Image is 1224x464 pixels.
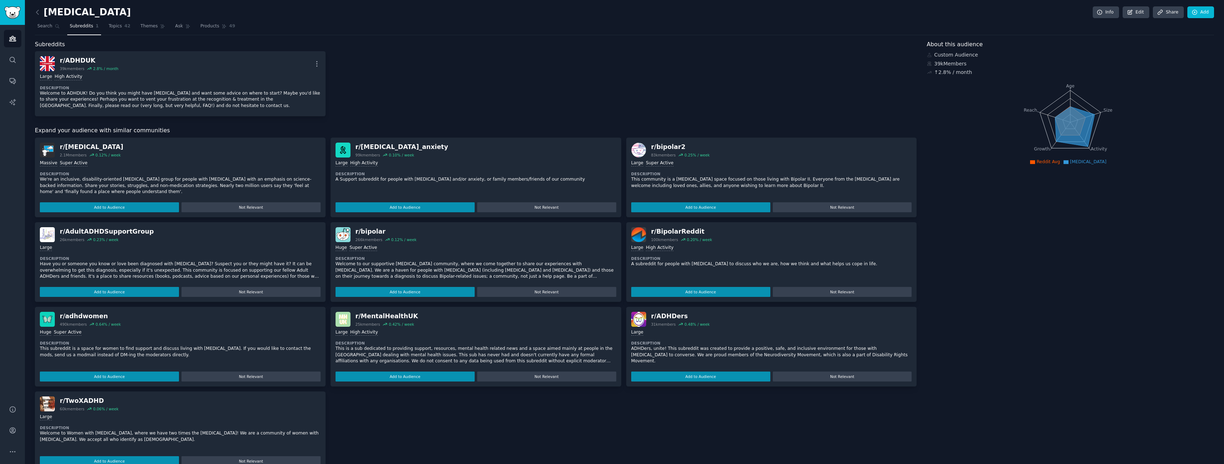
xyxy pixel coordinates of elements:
[1066,84,1075,89] tspan: Age
[54,329,81,336] div: Super Active
[934,69,972,76] div: ↑ 2.8 % / month
[355,143,448,151] div: r/ [MEDICAL_DATA]_anxiety
[60,237,84,242] div: 26k members
[336,256,616,261] dt: Description
[40,143,55,158] img: ADHD
[927,51,1214,59] div: Custom Audience
[336,171,616,176] dt: Description
[40,341,321,346] dt: Description
[40,85,321,90] dt: Description
[1093,6,1119,18] a: Info
[35,21,62,35] a: Search
[35,40,65,49] span: Subreddits
[60,322,87,327] div: 490k members
[200,23,219,30] span: Products
[631,143,646,158] img: bipolar2
[631,341,912,346] dt: Description
[773,287,912,297] button: Not Relevant
[350,160,378,167] div: High Activity
[35,7,131,18] h2: [MEDICAL_DATA]
[60,406,84,411] div: 60k members
[109,23,122,30] span: Topics
[336,341,616,346] dt: Description
[1036,159,1060,164] span: Reddit Avg
[95,153,121,158] div: 0.12 % / week
[96,23,99,30] span: 1
[336,372,475,382] button: Add to Audience
[141,23,158,30] span: Themes
[477,202,616,212] button: Not Relevant
[93,406,118,411] div: 0.06 % / week
[651,237,678,242] div: 100k members
[1123,6,1149,18] a: Edit
[40,176,321,195] p: We're an inclusive, disability-oriented [MEDICAL_DATA] group for people with [MEDICAL_DATA] with ...
[631,287,770,297] button: Add to Audience
[1070,159,1106,164] span: [MEDICAL_DATA]
[773,202,912,212] button: Not Relevant
[40,312,55,327] img: adhdwomen
[60,153,87,158] div: 2.1M members
[40,90,321,109] p: Welcome to ADHDUK! Do you think you might have [MEDICAL_DATA] and want some advice on where to st...
[40,396,55,411] img: TwoXADHD
[60,312,121,321] div: r/ adhdwomen
[646,245,674,251] div: High Activity
[631,245,643,251] div: Large
[631,329,643,336] div: Large
[175,23,183,30] span: Ask
[1024,107,1037,112] tspan: Reach
[336,346,616,364] p: This is a sub dedicated to providing support, resources, mental health related news and a space a...
[40,261,321,280] p: Have you or someone you know or love been diagnosed with [MEDICAL_DATA]? Suspect you or they migh...
[631,312,646,327] img: ADHDers
[336,202,475,212] button: Add to Audience
[40,430,321,443] p: Welcome to Women with [MEDICAL_DATA], where we have two times the [MEDICAL_DATA]! We are a commun...
[389,153,414,158] div: 0.10 % / week
[40,56,55,71] img: ADHDUK
[336,287,475,297] button: Add to Audience
[40,287,179,297] button: Add to Audience
[631,261,912,267] p: A subreddit for people with [MEDICAL_DATA] to discuss who we are, how we think and what helps us ...
[336,176,616,183] p: A Support subreddit for people with [MEDICAL_DATA] and/or anxiety, or family members/friends of o...
[181,202,321,212] button: Not Relevant
[60,160,88,167] div: Super Active
[631,256,912,261] dt: Description
[651,322,676,327] div: 31k members
[40,256,321,261] dt: Description
[651,227,712,236] div: r/ BipolarReddit
[229,23,235,30] span: 49
[35,126,170,135] span: Expand your audience with similar communities
[355,237,382,242] div: 266k members
[646,160,674,167] div: Super Active
[631,160,643,167] div: Large
[631,372,770,382] button: Add to Audience
[1103,107,1112,112] tspan: Size
[40,74,52,80] div: Large
[40,346,321,358] p: This subreddit is a space for women to find support and discuss living with [MEDICAL_DATA]. If yo...
[198,21,238,35] a: Products49
[355,227,417,236] div: r/ bipolar
[631,202,770,212] button: Add to Audience
[349,245,377,251] div: Super Active
[336,312,350,327] img: MentalHealthUK
[60,56,118,65] div: r/ ADHDUK
[355,322,380,327] div: 25k members
[687,237,712,242] div: 0.20 % / week
[40,160,57,167] div: Massive
[67,21,101,35] a: Subreddits1
[93,237,118,242] div: 0.23 % / week
[336,261,616,280] p: Welcome to our supportive [MEDICAL_DATA] community, where we come together to share our experienc...
[355,153,380,158] div: 99k members
[336,227,350,242] img: bipolar
[93,66,118,71] div: 2.8 % / month
[391,237,416,242] div: 0.12 % / week
[125,23,131,30] span: 42
[355,312,418,321] div: r/ MentalHealthUK
[37,23,52,30] span: Search
[40,227,55,242] img: AdultADHDSupportGroup
[927,40,983,49] span: About this audience
[60,396,118,405] div: r/ TwoXADHD
[40,171,321,176] dt: Description
[477,287,616,297] button: Not Relevant
[4,6,21,19] img: GummySearch logo
[477,372,616,382] button: Not Relevant
[350,329,378,336] div: High Activity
